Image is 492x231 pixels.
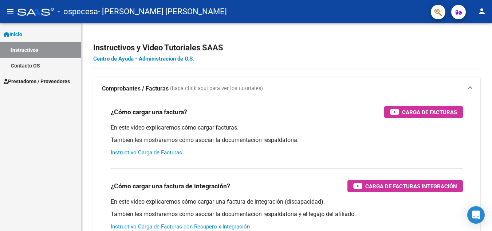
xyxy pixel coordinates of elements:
[170,85,263,93] span: (haga click aquí para ver los tutoriales)
[4,77,70,85] span: Prestadores / Proveedores
[93,41,480,55] h2: Instructivos y Video Tutoriales SAAS
[98,4,227,20] span: - [PERSON_NAME] [PERSON_NAME]
[111,107,187,117] h3: ¿Cómo cargar una factura?
[111,149,182,156] a: Instructivo Carga de Facturas
[4,30,22,38] span: Inicio
[347,180,463,192] button: Carga de Facturas Integración
[111,124,463,132] p: En este video explicaremos cómo cargar facturas.
[111,181,230,191] h3: ¿Cómo cargar una factura de integración?
[477,7,486,16] mat-icon: person
[111,210,463,218] p: También les mostraremos cómo asociar la documentación respaldatoria y el legajo del afiliado.
[6,7,15,16] mat-icon: menu
[384,106,463,118] button: Carga de Facturas
[102,85,169,93] strong: Comprobantes / Facturas
[58,4,98,20] span: - ospecesa
[365,182,457,191] span: Carga de Facturas Integración
[111,223,250,230] a: Instructivo Carga de Facturas con Recupero x Integración
[93,77,480,100] mat-expansion-panel-header: Comprobantes / Facturas (haga click aquí para ver los tutoriales)
[402,108,457,117] span: Carga de Facturas
[111,198,463,206] p: En este video explicaremos cómo cargar una factura de integración (discapacidad).
[93,55,194,62] a: Centro de Ayuda - Administración de O.S.
[467,206,485,224] div: Open Intercom Messenger
[111,136,463,144] p: También les mostraremos cómo asociar la documentación respaldatoria.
